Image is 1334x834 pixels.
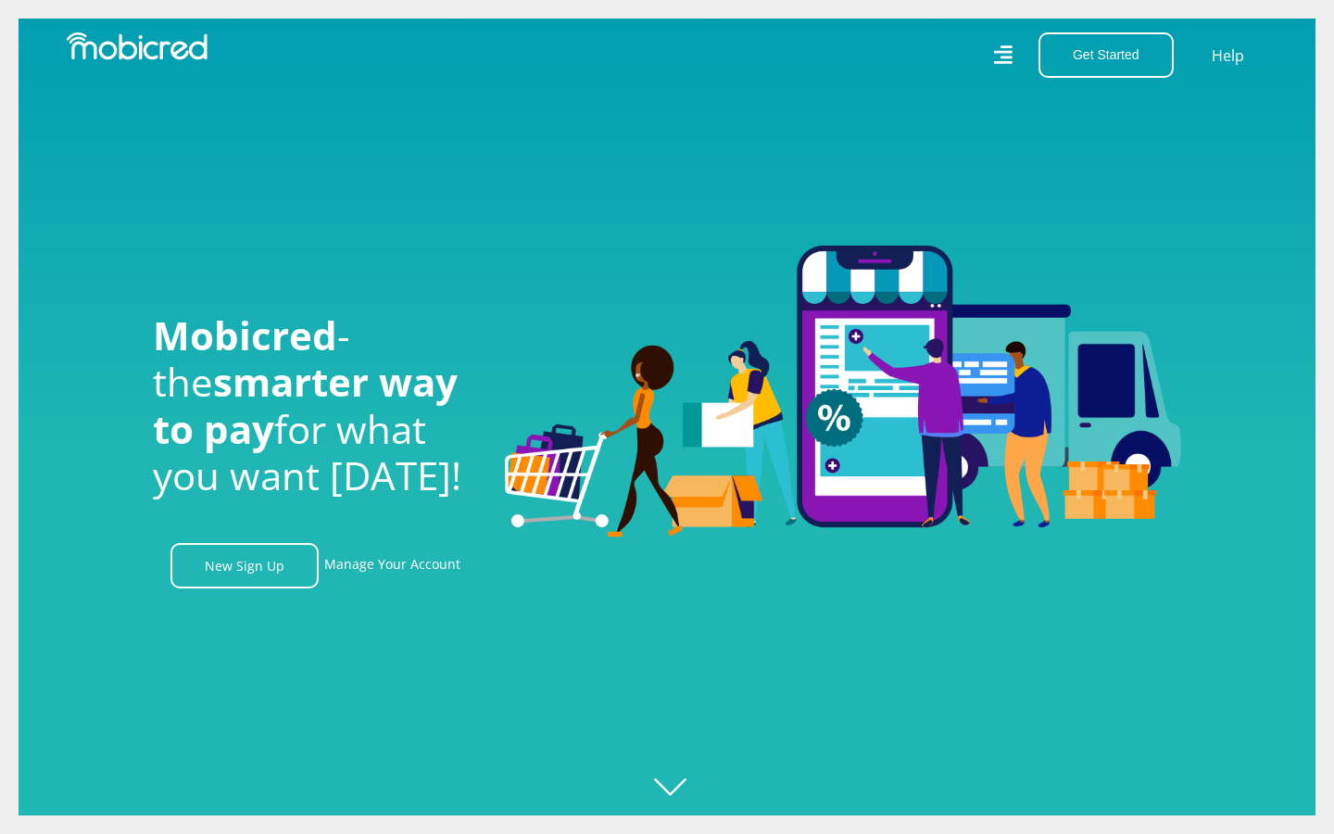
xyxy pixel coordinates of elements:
span: Mobicred [153,309,337,361]
a: Help [1211,44,1245,68]
button: Get Started [1038,32,1174,78]
span: smarter way to pay [153,355,458,454]
h1: - the for what you want [DATE]! [153,312,477,499]
a: New Sign Up [170,543,319,588]
img: Welcome to Mobicred [505,246,1181,538]
img: Mobicred [67,32,208,60]
a: Manage Your Account [324,543,460,588]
